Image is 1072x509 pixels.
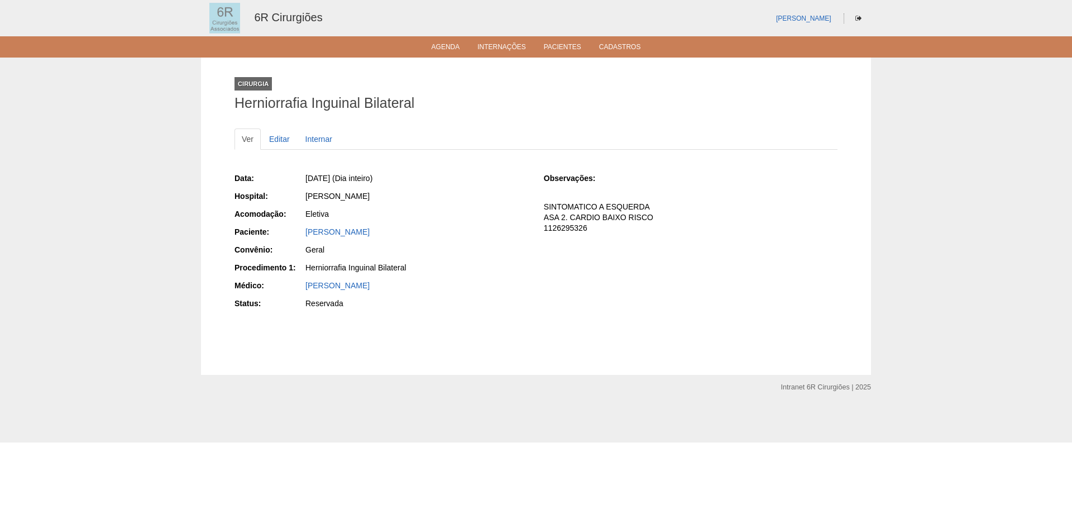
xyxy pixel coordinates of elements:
[305,298,528,309] div: Reservada
[234,244,304,255] div: Convênio:
[855,15,862,22] i: Sair
[234,262,304,273] div: Procedimento 1:
[234,173,304,184] div: Data:
[254,11,322,23] a: 6R Cirurgiões
[234,96,837,110] h1: Herniorrafia Inguinal Bilateral
[305,281,370,290] a: [PERSON_NAME]
[305,208,528,220] div: Eletiva
[305,174,372,183] span: [DATE] (Dia inteiro)
[298,129,339,150] a: Internar
[234,129,261,150] a: Ver
[234,226,304,237] div: Paciente:
[234,208,304,220] div: Acomodação:
[432,43,460,54] a: Agenda
[599,43,641,54] a: Cadastros
[305,227,370,236] a: [PERSON_NAME]
[234,280,304,291] div: Médico:
[544,202,837,234] p: SINTOMATICO A ESQUERDA ASA 2. CARDIO BAIXO RISCO 1126295326
[305,262,528,273] div: Herniorrafia Inguinal Bilateral
[477,43,526,54] a: Internações
[544,173,614,184] div: Observações:
[234,298,304,309] div: Status:
[776,15,831,22] a: [PERSON_NAME]
[262,129,297,150] a: Editar
[781,382,871,393] div: Intranet 6R Cirurgiões | 2025
[305,244,528,255] div: Geral
[234,77,272,91] div: Cirurgia
[305,191,528,202] div: [PERSON_NAME]
[544,43,581,54] a: Pacientes
[234,191,304,202] div: Hospital:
